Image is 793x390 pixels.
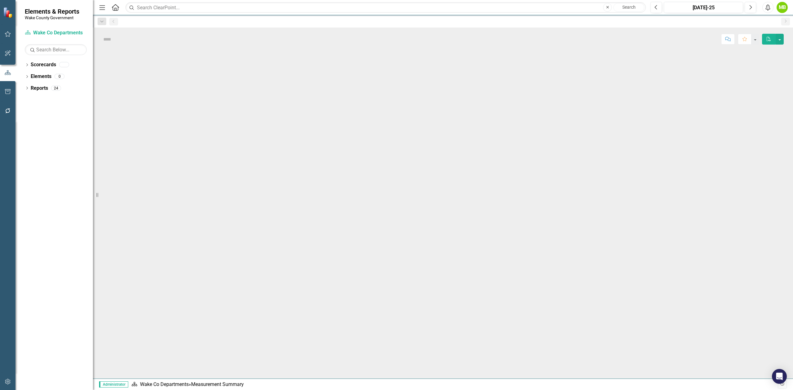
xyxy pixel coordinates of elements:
div: [DATE]-25 [666,4,741,11]
small: Wake County Government [25,15,79,20]
div: » [131,381,778,388]
input: Search Below... [25,44,87,55]
span: Administrator [99,381,128,388]
span: Elements & Reports [25,8,79,15]
div: Open Intercom Messenger [772,369,787,384]
input: Search ClearPoint... [125,2,646,13]
button: MB [777,2,788,13]
div: 24 [51,85,61,91]
div: 0 [55,74,64,79]
a: Wake Co Departments [140,381,189,387]
a: Wake Co Departments [25,29,87,37]
button: [DATE]-25 [664,2,743,13]
a: Reports [31,85,48,92]
a: Elements [31,73,51,80]
div: Measurement Summary [191,381,244,387]
img: Not Defined [102,34,112,44]
button: Search [613,3,644,12]
a: Scorecards [31,61,56,68]
img: ClearPoint Strategy [3,7,14,18]
span: Search [622,5,636,10]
